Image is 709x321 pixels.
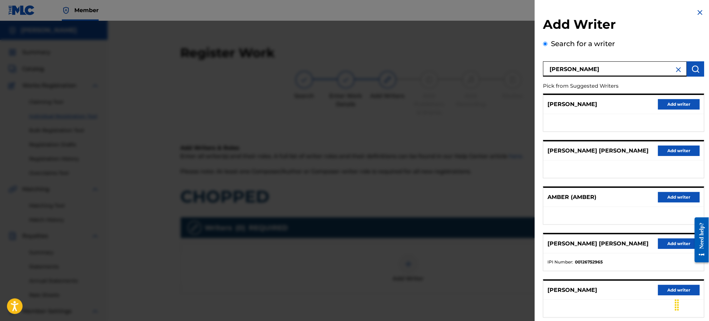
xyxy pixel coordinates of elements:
[543,79,665,94] p: Pick from Suggested Writers
[74,6,99,14] span: Member
[658,285,700,295] button: Add writer
[547,147,649,155] p: [PERSON_NAME] [PERSON_NAME]
[575,259,603,265] strong: 00126752965
[547,193,596,201] p: AMBER (AMBER)
[671,295,683,315] div: Drag
[658,238,700,249] button: Add writer
[674,66,683,74] img: close
[62,6,70,15] img: Top Rightsholder
[547,100,597,109] p: [PERSON_NAME]
[690,212,709,268] iframe: Resource Center
[8,5,35,15] img: MLC Logo
[658,99,700,110] button: Add writer
[658,192,700,202] button: Add writer
[551,40,615,48] label: Search for a writer
[691,65,700,73] img: Search Works
[658,146,700,156] button: Add writer
[543,17,704,34] h2: Add Writer
[547,286,597,294] p: [PERSON_NAME]
[674,288,709,321] iframe: Chat Widget
[547,240,649,248] p: [PERSON_NAME] [PERSON_NAME]
[547,259,573,265] span: IPI Number :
